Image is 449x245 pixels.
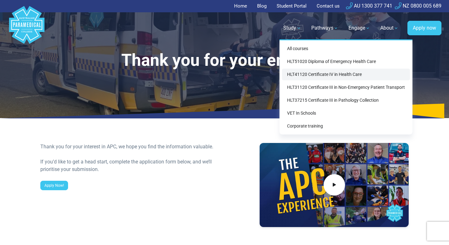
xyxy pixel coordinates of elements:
[282,82,410,93] a: HLT31120 Certificate III in Non-Emergency Patient Transport
[282,56,410,67] a: HLT51020 Diploma of Emergency Health Care
[40,158,221,173] div: If you’d like to get a head start, complete the application form below, and we’ll prioritise your...
[40,143,221,151] div: Thank you for your interest in APC, we hope you find the information valuable.
[308,19,342,37] a: Pathways
[345,19,374,37] a: Engage
[282,120,410,132] a: Corporate training
[279,39,412,134] div: Study
[282,94,410,106] a: HLT37215 Certificate III in Pathology Collection
[282,69,410,80] a: HLT41120 Certificate IV in Health Care
[279,19,305,37] a: Study
[40,181,68,190] a: Apply Now!
[40,50,409,70] h1: Thank you for your enquiry!
[346,3,392,9] a: AU 1300 377 741
[282,107,410,119] a: VET In Schools
[8,12,46,44] a: Australian Paramedical College
[407,21,441,35] a: Apply now
[377,19,402,37] a: About
[282,43,410,54] a: All courses
[395,3,441,9] a: NZ 0800 005 689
